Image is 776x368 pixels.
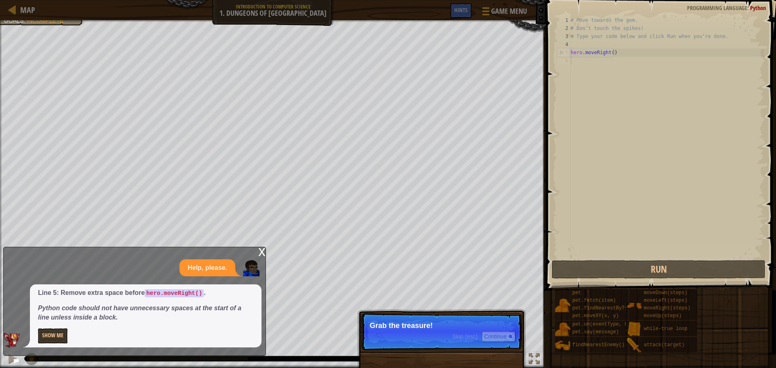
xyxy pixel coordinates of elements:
button: Run [552,260,765,279]
span: findNearestEnemy() [572,342,625,348]
span: moveLeft(steps) [644,298,687,303]
img: Player [243,260,259,276]
span: moveRight(steps) [644,305,690,311]
div: 3 [557,32,571,40]
img: portrait.png [626,322,642,337]
div: 1 [557,16,571,24]
button: Continue [482,331,515,342]
button: Game Menu [476,3,532,22]
span: pet [572,290,581,296]
p: Line 5: Remove extra space before . [38,288,253,298]
img: portrait.png [626,298,642,313]
div: 6 [557,57,571,65]
div: 5 [558,48,571,57]
img: AI [4,333,20,347]
span: Skip (esc) [452,333,477,340]
span: pet.moveXY(x, y) [572,313,619,319]
img: portrait.png [555,298,570,313]
p: Help, please. [188,263,227,273]
em: Python code should not have unnecessary spaces at the start of a line unless inside a block. [38,305,241,321]
a: Map [16,4,35,15]
span: Map [20,4,35,15]
span: pet.on(eventType, handler) [572,322,648,327]
span: : [747,4,750,12]
img: portrait.png [626,338,642,353]
span: while-true loop [644,326,687,332]
button: Show Me [38,328,67,343]
span: pet.say(message) [572,329,619,335]
span: Hints [454,6,468,14]
div: x [258,247,266,255]
img: portrait.png [555,322,570,337]
span: Programming language [687,4,747,12]
span: pet.fetch(item) [572,298,616,303]
img: portrait.png [555,338,570,353]
span: moveDown(steps) [644,290,687,296]
p: Grab the treasure! [370,322,513,330]
span: moveUp(steps) [644,313,682,319]
span: attack(target) [644,342,685,348]
span: pet.findNearestByType(type) [572,305,651,311]
div: 2 [557,24,571,32]
code: hero.moveRight() [145,289,204,297]
span: Game Menu [491,6,527,17]
div: 4 [557,40,571,48]
span: Python [750,4,766,12]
